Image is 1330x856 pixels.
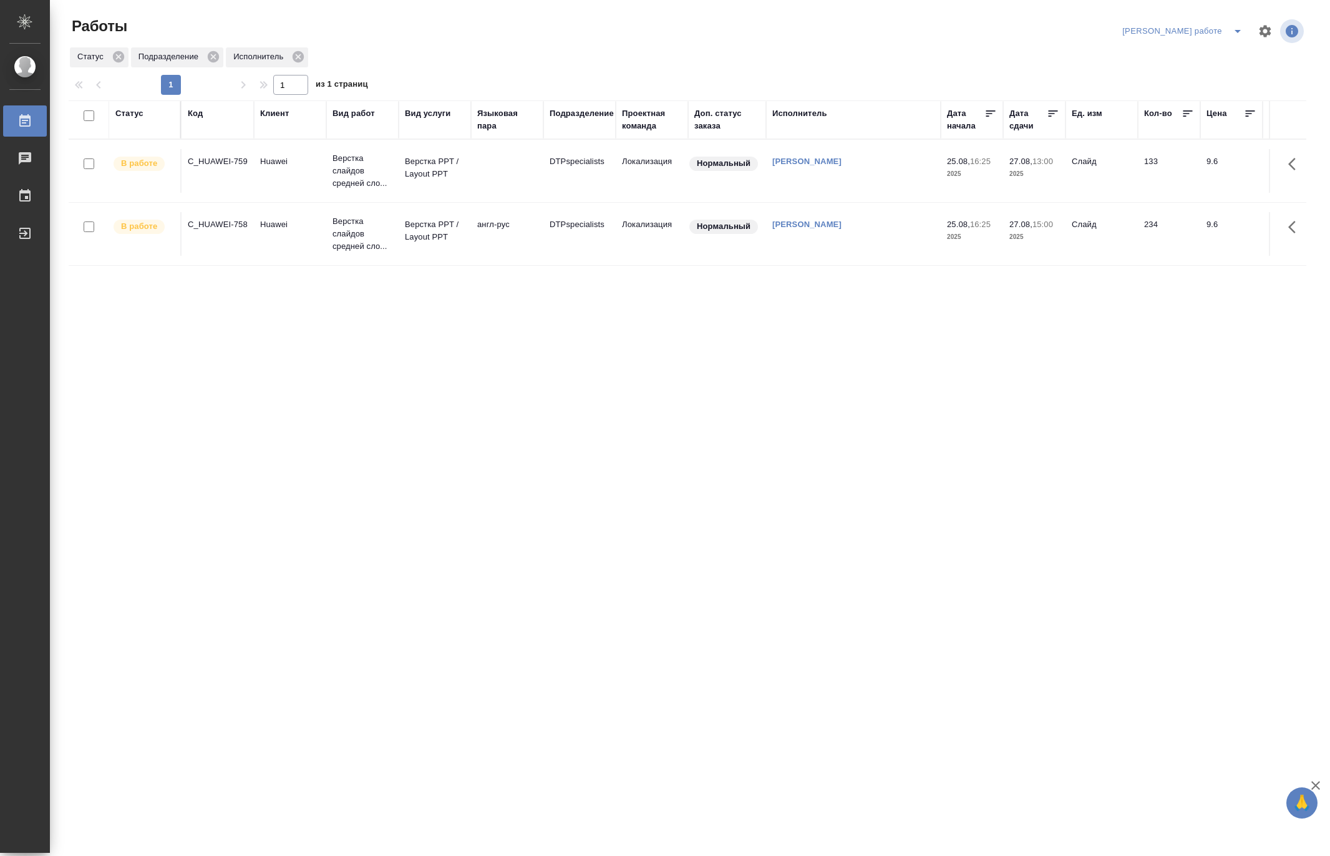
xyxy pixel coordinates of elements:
p: 25.08, [947,220,970,229]
div: Подразделение [131,47,223,67]
div: Клиент [260,107,289,120]
div: Подразделение [550,107,614,120]
p: Верстка PPT / Layout PPT [405,155,465,180]
div: Языковая пара [477,107,537,132]
p: 13:00 [1032,157,1053,166]
p: 25.08, [947,157,970,166]
button: Здесь прячутся важные кнопки [1281,212,1311,242]
button: 🙏 [1286,787,1318,819]
span: 🙏 [1291,790,1313,816]
p: Верстка слайдов средней сло... [332,152,392,190]
div: C_HUAWEI-759 [188,155,248,168]
span: Настроить таблицу [1250,16,1280,46]
div: C_HUAWEI-758 [188,218,248,231]
div: Кол-во [1144,107,1172,120]
p: Верстка слайдов средней сло... [332,215,392,253]
td: Локализация [616,149,688,193]
p: В работе [121,220,157,233]
td: 2 246,40 ₽ [1263,212,1325,256]
div: Исполнитель выполняет работу [112,218,174,235]
td: 9.6 [1200,149,1263,193]
a: [PERSON_NAME] [772,220,842,229]
td: Слайд [1065,212,1138,256]
td: DTPspecialists [543,212,616,256]
td: DTPspecialists [543,149,616,193]
div: Исполнитель выполняет работу [112,155,174,172]
div: Статус [70,47,129,67]
p: Huawei [260,155,320,168]
div: Вид работ [332,107,375,120]
p: В работе [121,157,157,170]
div: split button [1119,21,1250,41]
button: Здесь прячутся важные кнопки [1281,149,1311,179]
td: 1 276,80 ₽ [1263,149,1325,193]
div: Доп. статус заказа [694,107,760,132]
span: Работы [69,16,127,36]
div: Дата начала [947,107,984,132]
p: Нормальный [697,220,750,233]
p: 16:25 [970,157,991,166]
div: Цена [1206,107,1227,120]
td: Слайд [1065,149,1138,193]
td: 234 [1138,212,1200,256]
span: Посмотреть информацию [1280,19,1306,43]
div: Вид услуги [405,107,451,120]
div: Статус [115,107,143,120]
p: Huawei [260,218,320,231]
p: Подразделение [138,51,203,63]
p: 2025 [947,168,997,180]
p: 2025 [1009,231,1059,243]
td: англ-рус [471,212,543,256]
p: Исполнитель [233,51,288,63]
span: из 1 страниц [316,77,368,95]
p: 27.08, [1009,220,1032,229]
td: 9.6 [1200,212,1263,256]
p: 15:00 [1032,220,1053,229]
p: Нормальный [697,157,750,170]
td: Локализация [616,212,688,256]
td: 133 [1138,149,1200,193]
p: Статус [77,51,108,63]
div: Ед. изм [1072,107,1102,120]
div: Исполнитель [226,47,308,67]
p: 2025 [947,231,997,243]
p: 2025 [1009,168,1059,180]
div: Проектная команда [622,107,682,132]
div: Исполнитель [772,107,827,120]
p: Верстка PPT / Layout PPT [405,218,465,243]
div: Код [188,107,203,120]
p: 16:25 [970,220,991,229]
div: Дата сдачи [1009,107,1047,132]
a: [PERSON_NAME] [772,157,842,166]
p: 27.08, [1009,157,1032,166]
